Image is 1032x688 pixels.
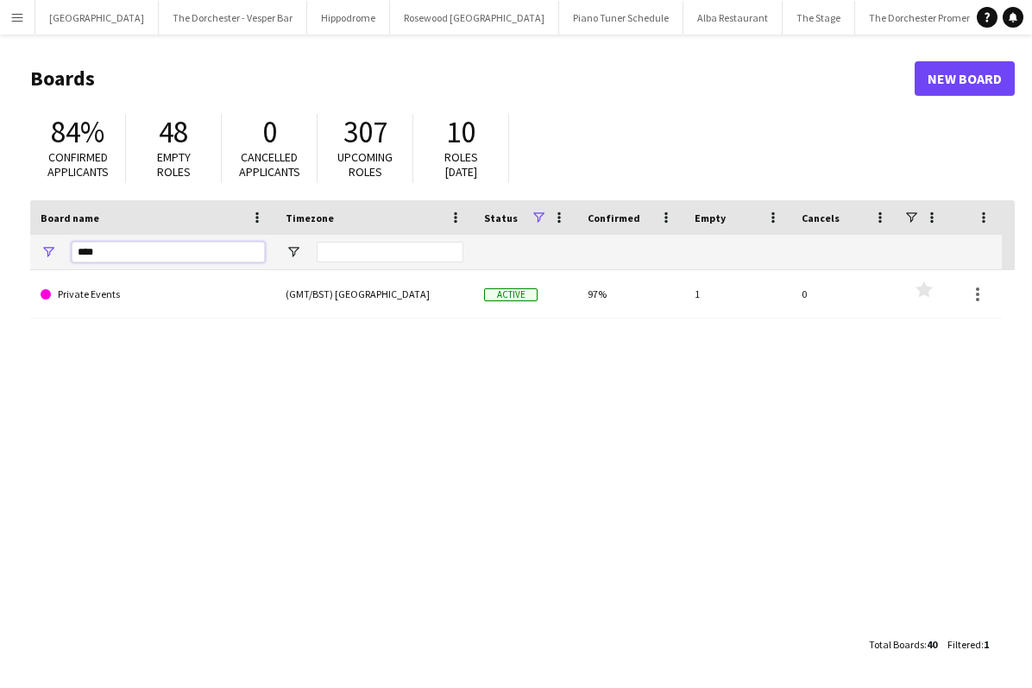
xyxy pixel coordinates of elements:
div: : [869,628,937,661]
button: Piano Tuner Schedule [559,1,683,35]
input: Board name Filter Input [72,242,265,262]
span: Total Boards [869,638,924,651]
span: Timezone [286,211,334,224]
span: Roles [DATE] [444,149,478,180]
a: New Board [915,61,1015,96]
div: 1 [684,270,791,318]
span: Empty roles [157,149,191,180]
button: The Dorchester - Vesper Bar [159,1,307,35]
input: Timezone Filter Input [317,242,463,262]
button: The Stage [783,1,855,35]
span: 0 [262,113,277,151]
span: 40 [927,638,937,651]
button: Hippodrome [307,1,390,35]
span: Empty [695,211,726,224]
span: 307 [343,113,387,151]
span: Confirmed applicants [47,149,109,180]
div: 97% [577,270,684,318]
span: 84% [51,113,104,151]
button: Rosewood [GEOGRAPHIC_DATA] [390,1,559,35]
span: Confirmed [588,211,640,224]
button: Open Filter Menu [41,244,56,260]
span: 48 [159,113,188,151]
a: Private Events [41,270,265,319]
button: Alba Restaurant [683,1,783,35]
span: Active [484,288,538,301]
span: Cancelled applicants [239,149,300,180]
span: Upcoming roles [337,149,393,180]
div: 0 [791,270,898,318]
button: [GEOGRAPHIC_DATA] [35,1,159,35]
div: : [947,628,989,661]
div: (GMT/BST) [GEOGRAPHIC_DATA] [275,270,474,318]
span: 10 [446,113,475,151]
h1: Boards [30,66,915,92]
span: Cancels [802,211,840,224]
button: Open Filter Menu [286,244,301,260]
span: 1 [984,638,989,651]
button: The Dorchester Promenade [855,1,1004,35]
span: Board name [41,211,99,224]
span: Status [484,211,518,224]
span: Filtered [947,638,981,651]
